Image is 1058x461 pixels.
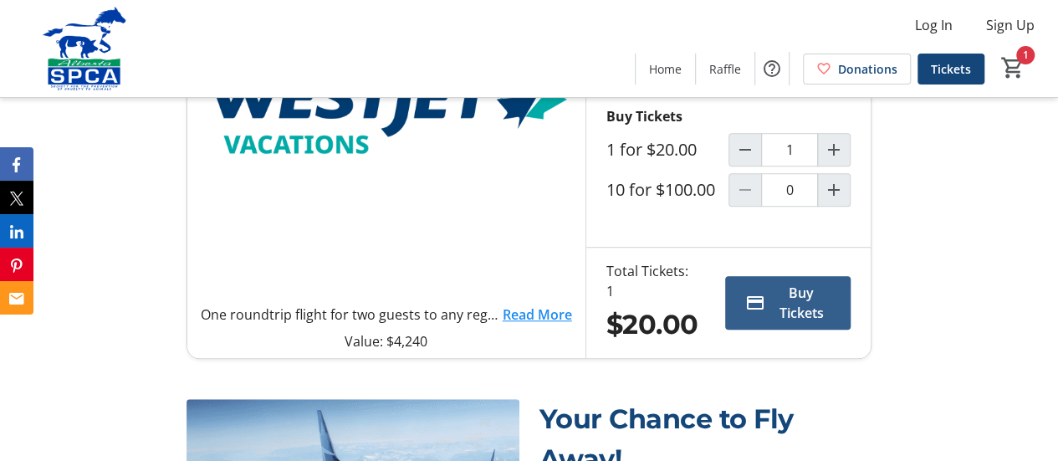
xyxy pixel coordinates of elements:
button: Increment by one [818,134,850,166]
a: Tickets [917,54,984,85]
span: Log In [915,15,953,35]
a: Donations [803,54,911,85]
div: $20.00 [606,305,698,345]
button: Increment by one [818,174,850,206]
button: Help [755,52,789,85]
label: 10 for $100.00 [606,180,715,200]
p: Value: $4,240 [201,331,572,351]
button: Log In [902,12,966,38]
button: Sign Up [973,12,1048,38]
button: Buy Tickets [725,276,851,330]
span: Sign Up [986,15,1035,35]
span: Home [649,60,682,78]
a: Raffle [696,54,754,85]
button: Cart [998,53,1028,83]
span: Raffle [709,60,741,78]
span: Donations [838,60,897,78]
span: Tickets [931,60,971,78]
a: Read More [503,305,572,325]
label: 1 for $20.00 [606,140,697,160]
img: Alberta SPCA's Logo [10,7,159,90]
div: Total Tickets: 1 [606,261,698,301]
strong: Buy Tickets [606,107,682,125]
p: One roundtrip flight for two guests to any regularly scheduled and marketed WestJet destination!*... [201,305,503,325]
a: Home [636,54,695,85]
span: Buy Tickets [772,283,831,323]
button: Decrement by one [729,134,761,166]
